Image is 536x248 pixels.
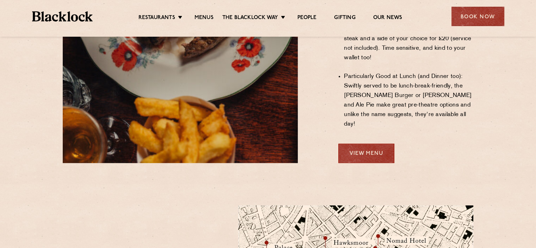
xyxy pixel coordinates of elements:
[222,14,278,22] a: The Blacklock Way
[297,14,316,22] a: People
[195,14,214,22] a: Menus
[32,11,93,22] img: BL_Textured_Logo-footer-cropped.svg
[334,14,355,22] a: Gifting
[338,144,394,163] a: View Menu
[373,14,402,22] a: Our News
[138,14,175,22] a: Restaurants
[344,72,473,129] li: Particularly Good at Lunch (and Dinner too): Swiftly served to be lunch-break-friendly, the [PERS...
[451,7,504,26] div: Book Now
